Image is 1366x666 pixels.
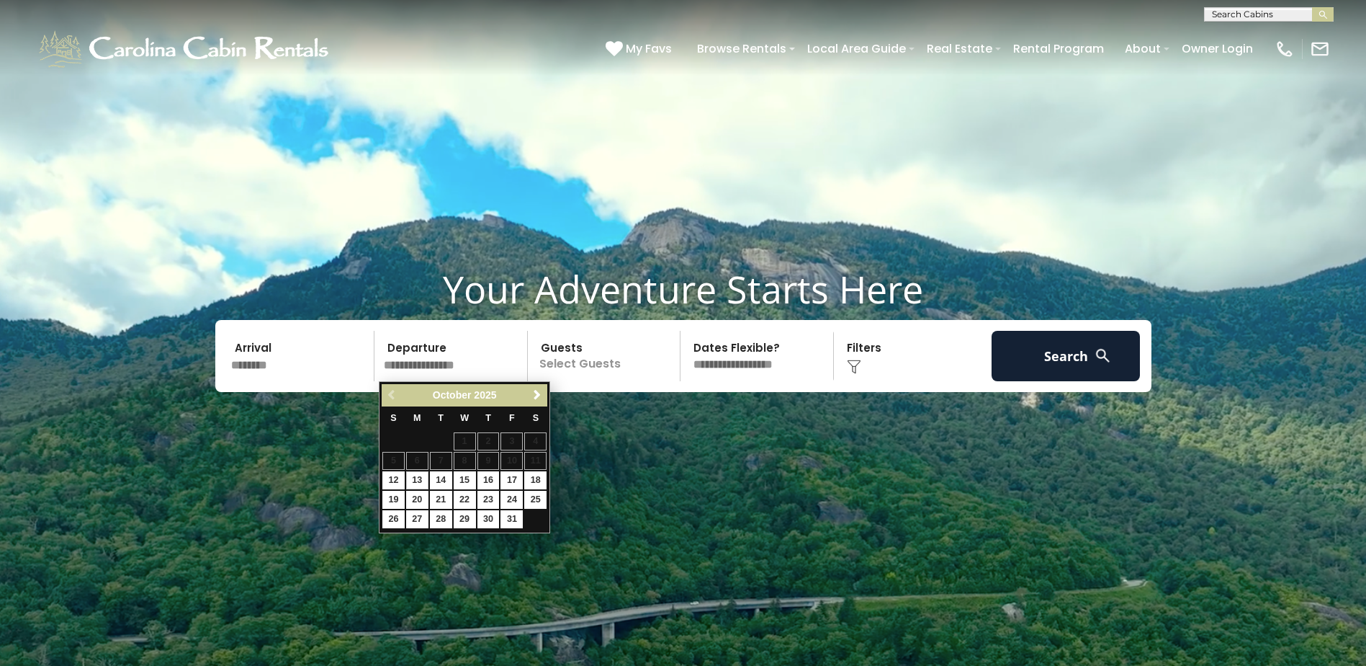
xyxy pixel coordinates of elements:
a: 26 [382,510,405,528]
a: 23 [477,491,500,509]
span: Wednesday [460,413,469,423]
a: 28 [430,510,452,528]
img: White-1-1-2.png [36,27,335,71]
span: Friday [509,413,515,423]
a: 19 [382,491,405,509]
a: 27 [406,510,428,528]
a: 30 [477,510,500,528]
a: My Favs [606,40,675,58]
a: 13 [406,471,428,489]
a: 25 [524,491,547,509]
a: 15 [454,471,476,489]
a: About [1118,36,1168,61]
h1: Your Adventure Starts Here [11,267,1355,311]
img: search-regular-white.png [1094,347,1112,365]
span: October [433,389,472,401]
a: Owner Login [1174,36,1260,61]
a: 17 [500,471,523,489]
a: 16 [477,471,500,489]
a: Rental Program [1006,36,1111,61]
a: Browse Rentals [690,36,794,61]
img: phone-regular-white.png [1275,39,1295,59]
a: 31 [500,510,523,528]
a: 22 [454,491,476,509]
a: Next [528,386,546,404]
a: 12 [382,471,405,489]
a: 18 [524,471,547,489]
a: Real Estate [920,36,999,61]
span: Sunday [390,413,396,423]
button: Search [992,331,1141,381]
span: Thursday [485,413,491,423]
span: My Favs [626,40,672,58]
a: 29 [454,510,476,528]
a: 24 [500,491,523,509]
img: filter--v1.png [847,360,861,374]
a: Local Area Guide [800,36,913,61]
span: Monday [413,413,421,423]
span: Saturday [533,413,539,423]
span: Tuesday [438,413,444,423]
span: Next [531,389,543,401]
p: Select Guests [532,331,680,381]
span: 2025 [474,389,496,401]
a: 21 [430,491,452,509]
img: mail-regular-white.png [1310,39,1330,59]
a: 14 [430,471,452,489]
a: 20 [406,491,428,509]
